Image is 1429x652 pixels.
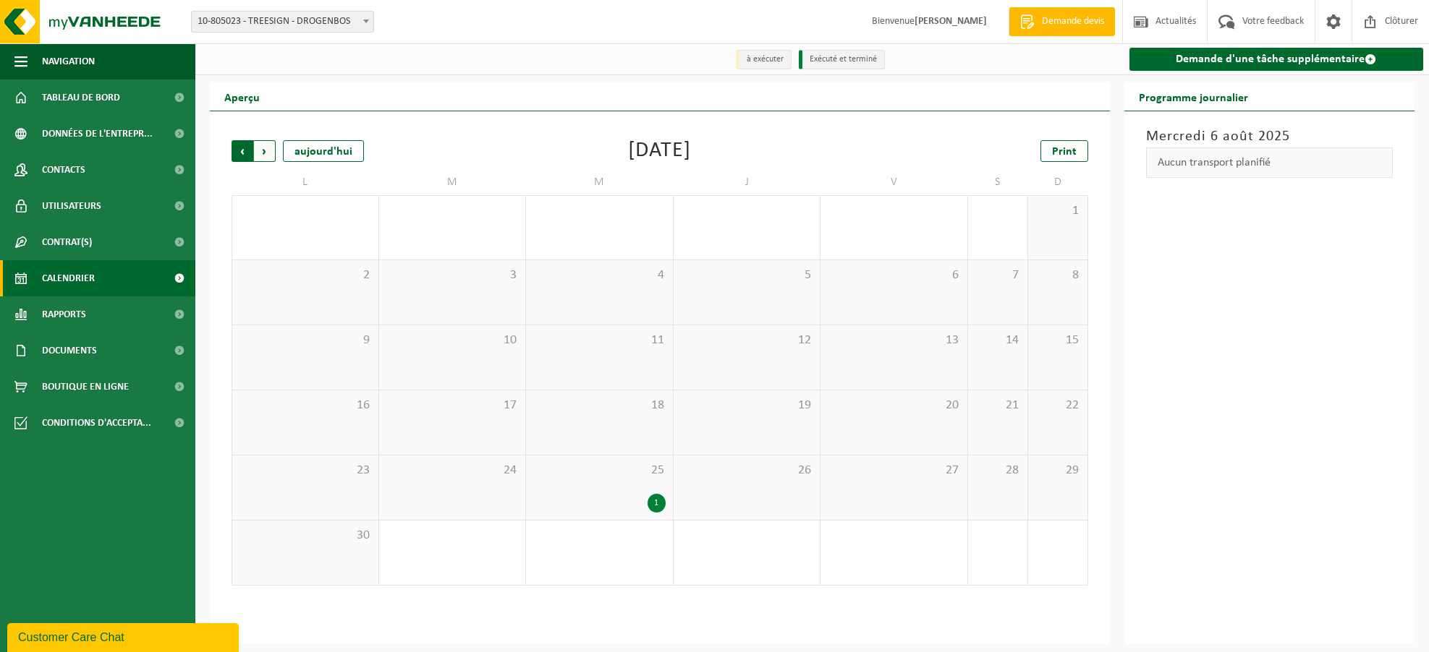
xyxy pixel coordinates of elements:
li: Exécuté et terminé [799,50,885,69]
span: Utilisateurs [42,188,101,224]
span: 6 [828,267,960,283]
span: 11 [533,333,666,348]
h2: Aperçu [210,82,274,111]
span: Tableau de bord [42,80,120,116]
span: 9 [239,333,371,348]
td: L [232,169,379,195]
div: aujourd'hui [283,140,364,162]
span: 19 [681,398,813,413]
span: 27 [828,463,960,479]
span: 5 [681,267,813,283]
span: Demande devis [1038,14,1108,29]
span: Contacts [42,152,85,188]
span: 25 [533,463,666,479]
h3: Mercredi 6 août 2025 [1146,126,1393,147]
span: Print [1052,146,1077,158]
span: 18 [533,398,666,413]
span: Navigation [42,43,95,80]
span: 10-805023 - TREESIGN - DROGENBOS [192,12,373,32]
a: Demande devis [1009,7,1115,36]
span: 17 [386,398,519,413]
div: [DATE] [628,140,691,162]
span: 23 [239,463,371,479]
span: 14 [975,333,1020,348]
span: 21 [975,398,1020,413]
span: 8 [1035,267,1080,283]
span: Précédent [232,140,253,162]
span: 20 [828,398,960,413]
div: 1 [648,494,666,512]
span: 30 [239,528,371,544]
td: S [968,169,1028,195]
span: 28 [975,463,1020,479]
span: 24 [386,463,519,479]
span: 13 [828,333,960,348]
span: 12 [681,333,813,348]
td: D [1028,169,1088,195]
span: 3 [386,267,519,283]
a: Print [1040,140,1088,162]
span: Boutique en ligne [42,369,129,405]
span: Calendrier [42,260,95,296]
span: Contrat(s) [42,224,92,260]
span: Rapports [42,296,86,333]
span: 10-805023 - TREESIGN - DROGENBOS [191,11,374,33]
span: 16 [239,398,371,413]
span: Documents [42,333,97,369]
span: Données de l'entrepr... [42,116,153,152]
span: Suivant [254,140,276,162]
span: 15 [1035,333,1080,348]
h2: Programme journalier [1124,82,1263,111]
span: 4 [533,267,666,283]
span: 7 [975,267,1020,283]
span: 1 [1035,203,1080,219]
span: 22 [1035,398,1080,413]
strong: [PERSON_NAME] [915,16,987,27]
td: J [674,169,821,195]
a: Demande d'une tâche supplémentaire [1129,48,1423,71]
span: Conditions d'accepta... [42,405,151,441]
div: Aucun transport planifié [1146,147,1393,178]
td: M [526,169,674,195]
td: M [379,169,527,195]
li: à exécuter [736,50,792,69]
iframe: chat widget [7,620,242,652]
span: 10 [386,333,519,348]
span: 29 [1035,463,1080,479]
td: V [820,169,968,195]
span: 26 [681,463,813,479]
span: 2 [239,267,371,283]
